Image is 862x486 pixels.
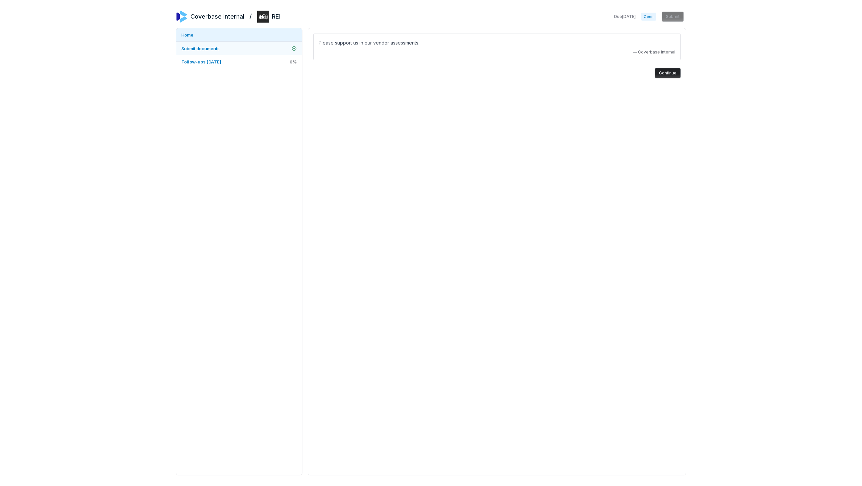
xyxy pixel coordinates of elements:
span: Follow-ups [DATE] [181,59,221,64]
h2: REI [272,12,280,21]
button: Continue [655,68,681,78]
a: Home [176,28,302,42]
span: Open [641,13,656,21]
span: — [633,49,637,55]
h2: / [250,11,252,21]
p: Please support us in our vendor assessments. [319,39,675,47]
span: Submit documents [181,46,220,51]
span: 0 % [290,59,297,65]
a: Follow-ups [DATE]0% [176,55,302,68]
span: Coverbase Internal [638,49,675,55]
a: Submit documents [176,42,302,55]
span: Due [DATE] [614,14,636,19]
h2: Coverbase Internal [190,12,244,21]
